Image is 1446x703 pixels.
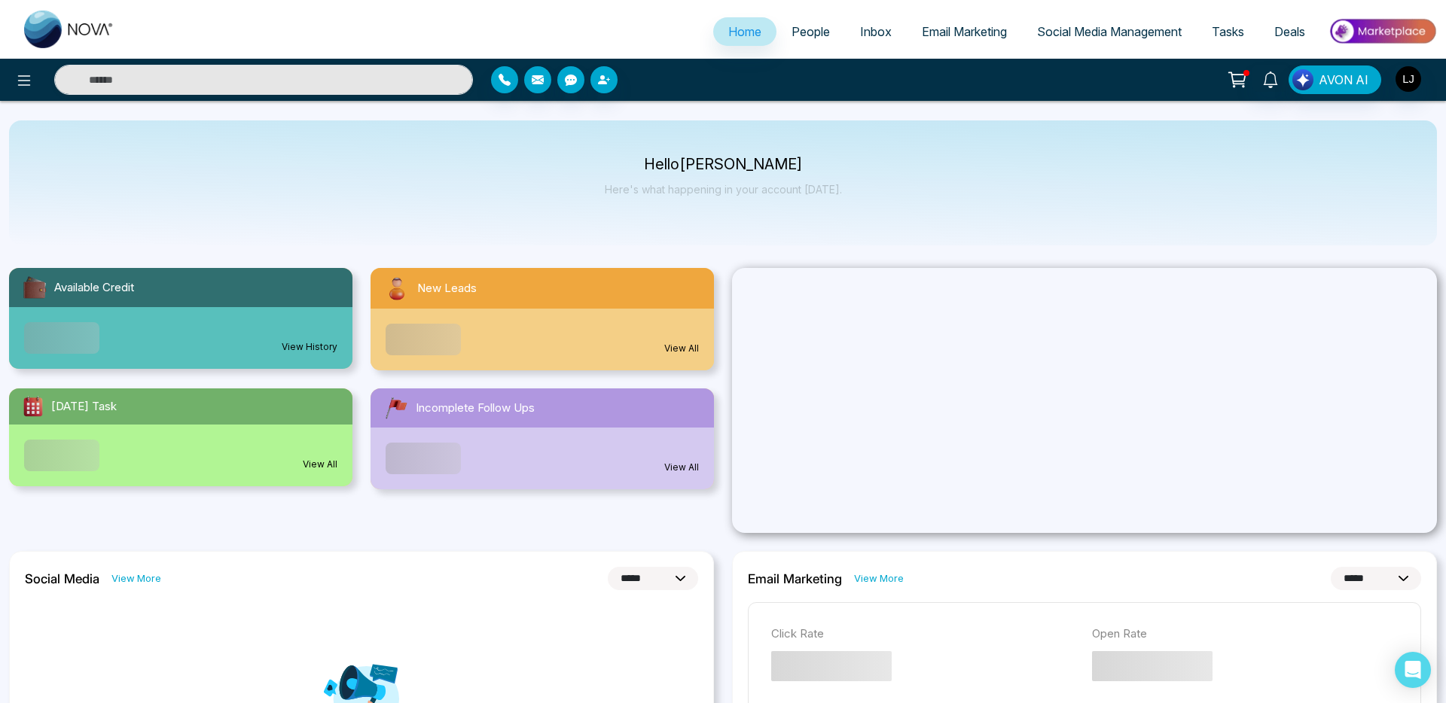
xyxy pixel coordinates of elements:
[416,400,535,417] span: Incomplete Follow Ups
[605,183,842,196] p: Here's what happening in your account [DATE].
[907,17,1022,46] a: Email Marketing
[664,342,699,355] a: View All
[1396,66,1421,92] img: User Avatar
[748,571,842,586] h2: Email Marketing
[1319,71,1368,89] span: AVON AI
[383,274,411,303] img: newLeads.svg
[1022,17,1197,46] a: Social Media Management
[845,17,907,46] a: Inbox
[25,571,99,586] h2: Social Media
[361,268,723,370] a: New LeadsView All
[1274,24,1305,39] span: Deals
[792,24,830,39] span: People
[383,394,410,421] img: followUps.svg
[282,340,337,354] a: View History
[417,280,477,297] span: New Leads
[860,24,892,39] span: Inbox
[728,24,761,39] span: Home
[51,398,117,415] span: [DATE] Task
[361,388,723,489] a: Incomplete Follow UpsView All
[776,17,845,46] a: People
[664,461,699,474] a: View All
[303,458,337,471] a: View All
[1292,69,1313,90] img: Lead Flow
[605,158,842,171] p: Hello [PERSON_NAME]
[1289,65,1381,94] button: AVON AI
[111,571,161,586] a: View More
[54,279,134,297] span: Available Credit
[922,24,1007,39] span: Email Marketing
[21,394,45,418] img: todayTask.svg
[1037,24,1182,39] span: Social Media Management
[713,17,776,46] a: Home
[24,11,114,48] img: Nova CRM Logo
[1092,625,1398,643] p: Open Rate
[854,571,904,586] a: View More
[1395,652,1431,688] div: Open Intercom Messenger
[1259,17,1320,46] a: Deals
[1212,24,1244,39] span: Tasks
[21,274,48,301] img: availableCredit.svg
[1197,17,1259,46] a: Tasks
[771,625,1077,643] p: Click Rate
[1328,14,1437,48] img: Market-place.gif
